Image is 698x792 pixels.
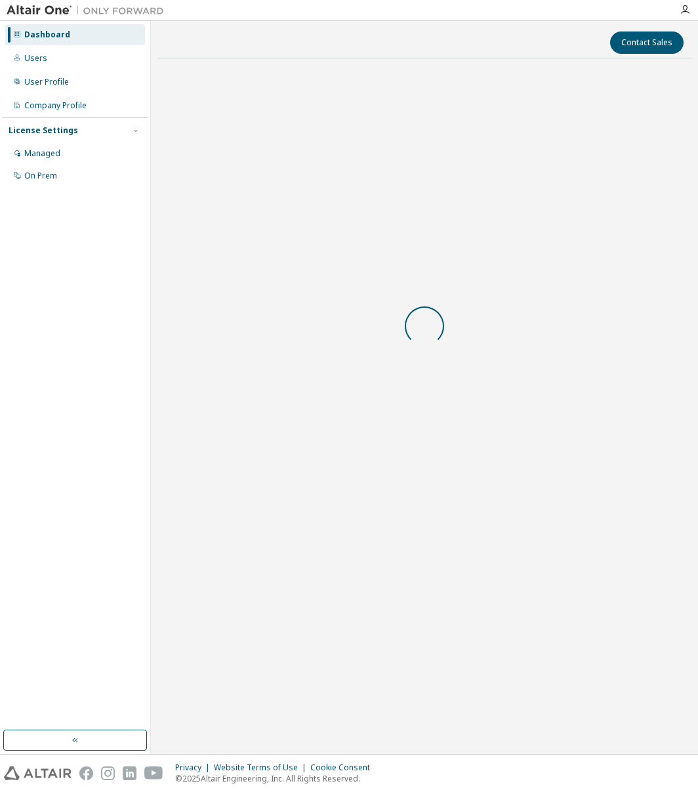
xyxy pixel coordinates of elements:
[24,53,47,64] div: Users
[24,100,87,111] div: Company Profile
[24,77,69,87] div: User Profile
[79,766,93,780] img: facebook.svg
[9,125,78,136] div: License Settings
[214,762,310,773] div: Website Terms of Use
[101,766,115,780] img: instagram.svg
[24,171,57,181] div: On Prem
[4,766,72,780] img: altair_logo.svg
[175,773,378,784] p: © 2025 Altair Engineering, Inc. All Rights Reserved.
[24,30,70,40] div: Dashboard
[24,148,60,159] div: Managed
[310,762,378,773] div: Cookie Consent
[144,766,163,780] img: youtube.svg
[7,4,171,17] img: Altair One
[123,766,136,780] img: linkedin.svg
[175,762,214,773] div: Privacy
[610,31,684,54] button: Contact Sales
